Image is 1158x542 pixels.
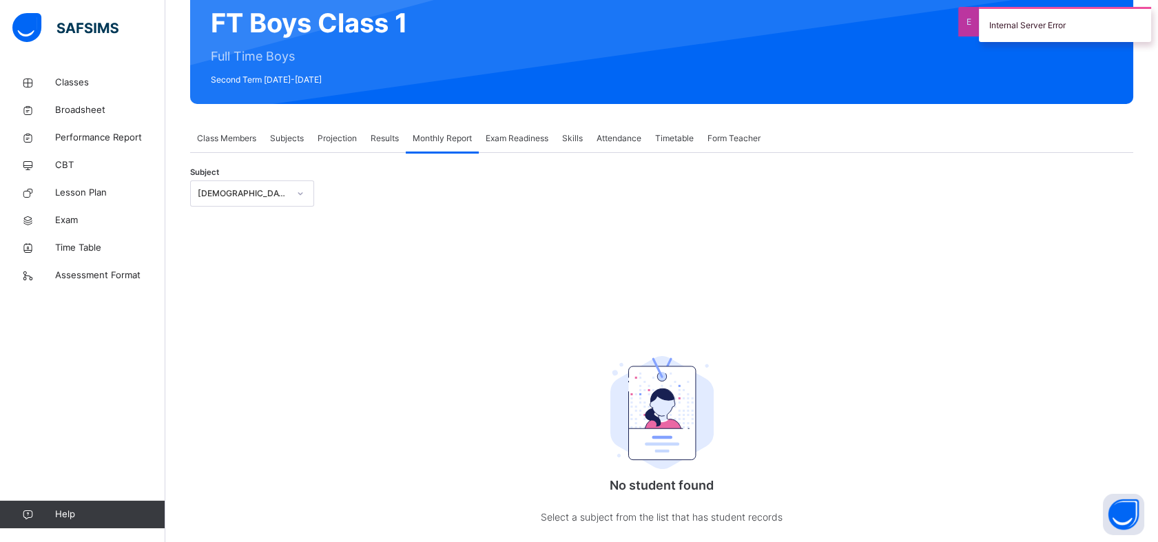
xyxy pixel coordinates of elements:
span: CBT [55,158,165,172]
span: Timetable [655,132,694,145]
span: Subject [190,167,219,178]
span: Skills [562,132,583,145]
span: Form Teacher [707,132,761,145]
span: Broadsheet [55,103,165,117]
p: Select a subject from the list that has student records [524,508,800,525]
span: Projection [318,132,357,145]
span: Help [55,508,165,521]
span: Monthly Report [413,132,472,145]
span: Attendance [597,132,641,145]
span: Exam Readiness [486,132,548,145]
div: [DEMOGRAPHIC_DATA] Memorisation [198,187,289,200]
span: Performance Report [55,131,165,145]
span: Subjects [270,132,304,145]
img: safsims [12,13,118,42]
span: Exam [55,213,165,227]
span: Lesson Plan [55,186,165,200]
div: Internal Server Error [979,7,1151,42]
span: Assessment Format [55,269,165,282]
span: Time Table [55,241,165,255]
span: Classes [55,76,165,90]
img: student.207b5acb3037b72b59086e8b1a17b1d0.svg [610,356,714,469]
button: Open asap [1103,494,1144,535]
p: No student found [524,476,800,494]
span: Class Members [197,132,256,145]
span: Results [371,132,399,145]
